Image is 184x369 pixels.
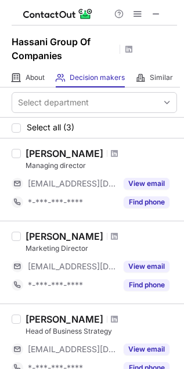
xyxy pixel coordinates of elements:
span: Select all (3) [27,123,74,132]
span: [EMAIL_ADDRESS][DOMAIN_NAME] [28,344,117,355]
span: [EMAIL_ADDRESS][DOMAIN_NAME] [28,261,117,272]
button: Reveal Button [124,279,169,291]
button: Reveal Button [124,178,169,189]
span: About [26,73,45,82]
div: Select department [18,97,89,108]
img: ContactOut v5.3.10 [23,7,93,21]
span: Decision makers [70,73,125,82]
div: [PERSON_NAME] [26,313,103,325]
div: [PERSON_NAME] [26,148,103,159]
span: [EMAIL_ADDRESS][DOMAIN_NAME] [28,178,117,189]
div: [PERSON_NAME] [26,231,103,242]
button: Reveal Button [124,261,169,272]
h1: Hassani Group Of Companies [12,35,116,63]
div: Managing director [26,160,177,171]
button: Reveal Button [124,196,169,208]
button: Reveal Button [124,344,169,355]
div: Marketing Director [26,243,177,254]
div: Head of Business Strategy [26,326,177,337]
span: Similar [150,73,173,82]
